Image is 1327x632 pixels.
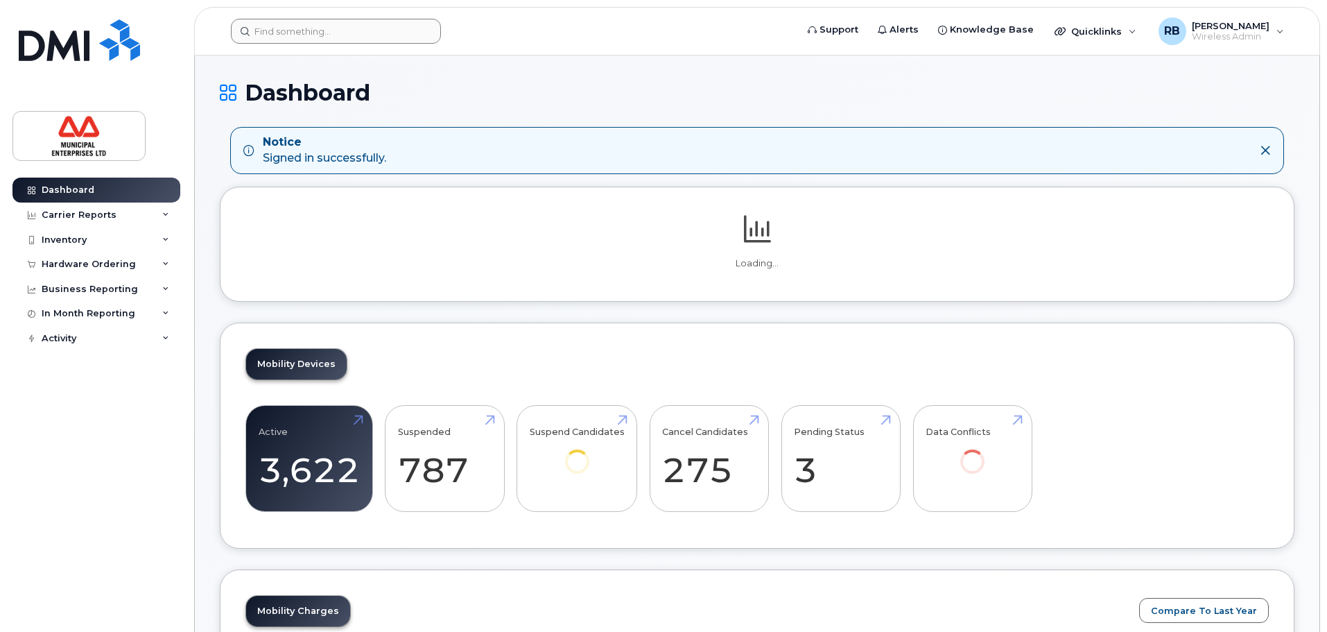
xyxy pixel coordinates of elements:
[1151,604,1257,617] span: Compare To Last Year
[926,413,1019,493] a: Data Conflicts
[259,413,360,504] a: Active 3,622
[1139,598,1269,623] button: Compare To Last Year
[220,80,1294,105] h1: Dashboard
[263,135,386,166] div: Signed in successfully.
[245,257,1269,270] p: Loading...
[530,413,625,493] a: Suspend Candidates
[398,413,492,504] a: Suspended 787
[246,596,350,626] a: Mobility Charges
[246,349,347,379] a: Mobility Devices
[662,413,756,504] a: Cancel Candidates 275
[263,135,386,151] strong: Notice
[794,413,887,504] a: Pending Status 3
